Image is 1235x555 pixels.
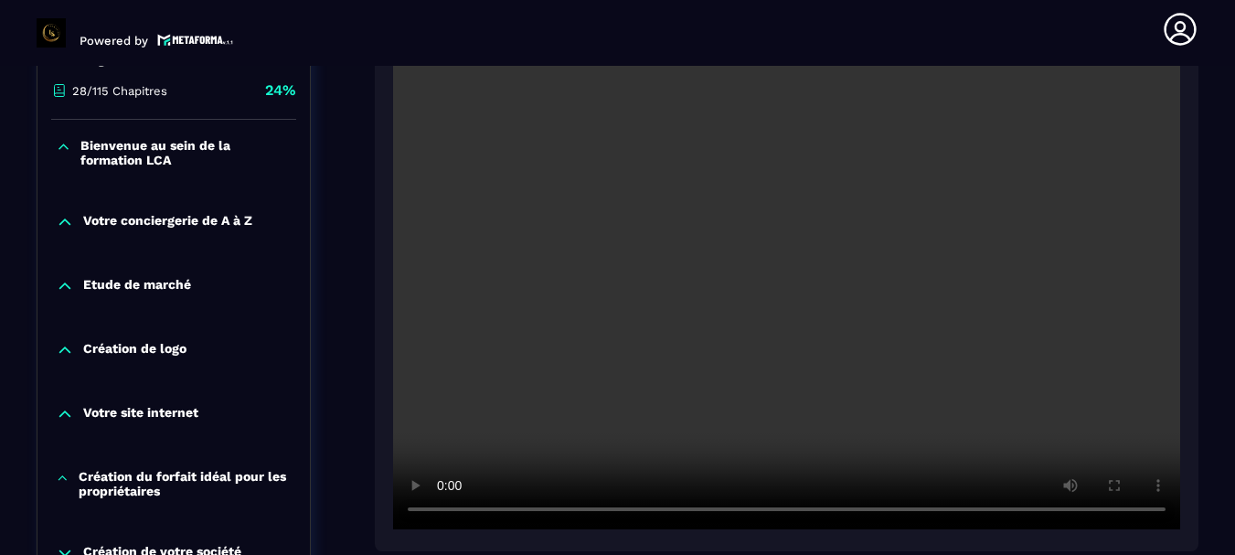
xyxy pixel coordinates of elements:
[157,32,234,48] img: logo
[37,18,66,48] img: logo-branding
[83,341,186,359] p: Création de logo
[79,469,292,498] p: Création du forfait idéal pour les propriétaires
[83,405,198,423] p: Votre site internet
[83,213,252,231] p: Votre conciergerie de A à Z
[72,84,167,98] p: 28/115 Chapitres
[265,80,296,101] p: 24%
[80,34,148,48] p: Powered by
[80,138,292,167] p: Bienvenue au sein de la formation LCA
[83,277,191,295] p: Etude de marché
